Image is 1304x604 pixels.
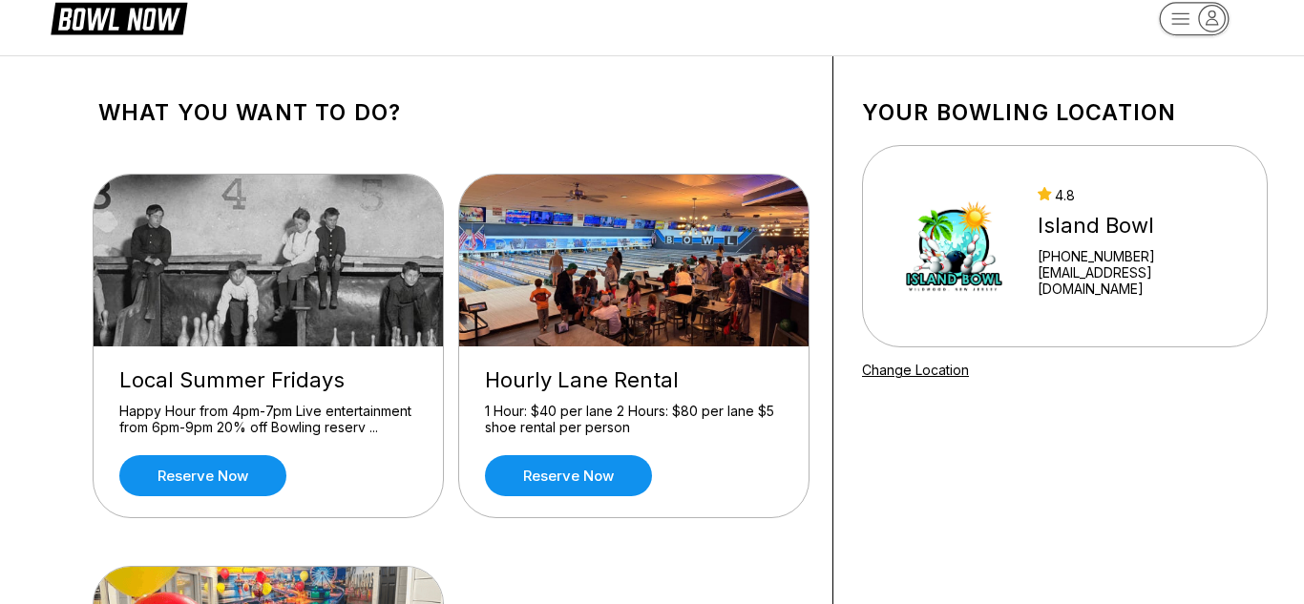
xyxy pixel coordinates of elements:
div: Hourly Lane Rental [485,367,783,393]
div: 1 Hour: $40 per lane 2 Hours: $80 per lane $5 shoe rental per person [485,403,783,436]
h1: What you want to do? [98,99,804,126]
a: Reserve now [485,455,652,496]
a: Reserve now [119,455,286,496]
div: 4.8 [1038,187,1242,203]
div: Local Summer Fridays [119,367,417,393]
img: Hourly Lane Rental [459,175,810,346]
a: [EMAIL_ADDRESS][DOMAIN_NAME] [1038,264,1242,297]
div: Island Bowl [1038,213,1242,239]
div: Happy Hour from 4pm-7pm Live entertainment from 6pm-9pm 20% off Bowling reserv ... [119,403,417,436]
img: Island Bowl [888,175,1020,318]
div: [PHONE_NUMBER] [1038,248,1242,264]
img: Local Summer Fridays [94,175,445,346]
a: Change Location [862,362,969,378]
h1: Your bowling location [862,99,1268,126]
